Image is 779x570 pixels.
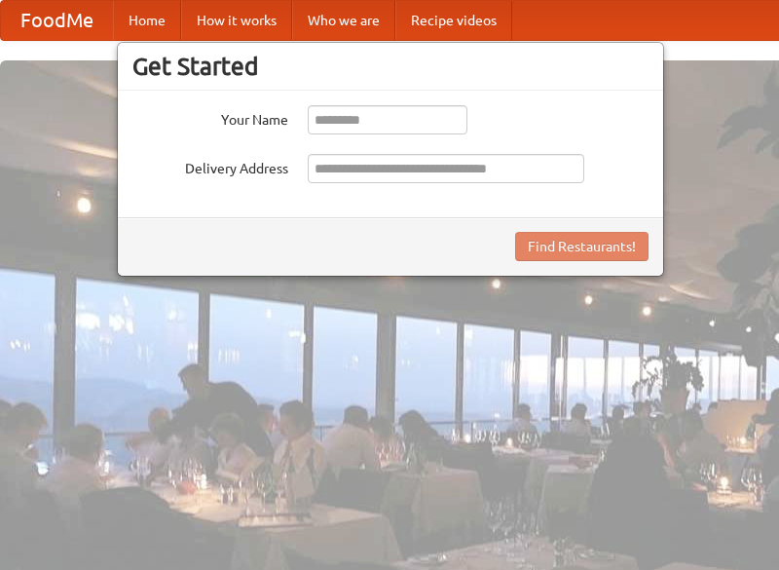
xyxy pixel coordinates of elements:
a: FoodMe [1,1,113,40]
button: Find Restaurants! [515,232,649,261]
a: Home [113,1,181,40]
label: Your Name [132,105,288,130]
a: Recipe videos [395,1,512,40]
label: Delivery Address [132,154,288,178]
a: Who we are [292,1,395,40]
h3: Get Started [132,52,649,81]
a: How it works [181,1,292,40]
